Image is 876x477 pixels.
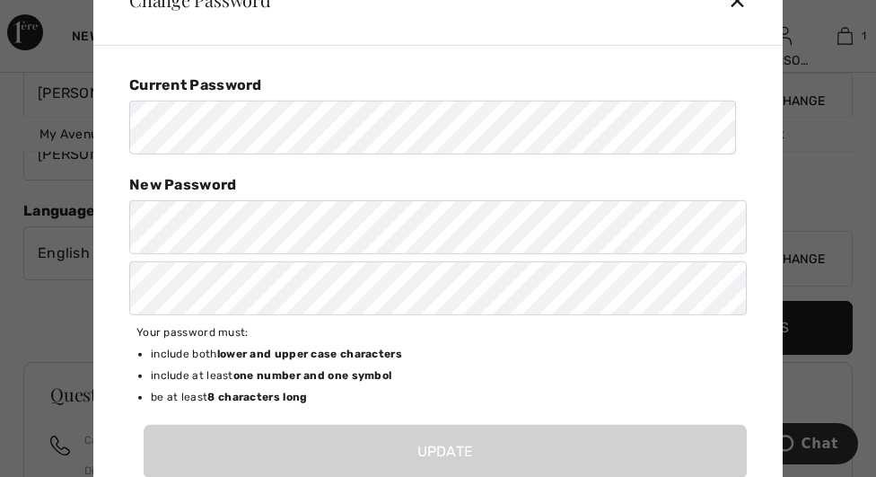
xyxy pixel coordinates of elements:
span: Your password must: [136,326,249,339]
li: include both [151,346,729,367]
b: 8 characters long [207,391,307,403]
b: lower and upper case characters [217,348,402,360]
b: one number and one symbol [233,369,392,382]
span: New Password [129,176,237,193]
span: Chat [39,13,76,29]
label: Current Password [129,75,262,93]
li: include at least [151,367,729,389]
li: be at least [151,389,729,411]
